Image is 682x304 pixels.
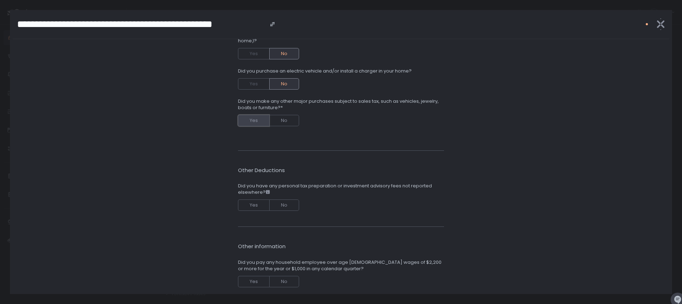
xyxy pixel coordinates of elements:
button: Yes [238,199,269,211]
button: No [269,48,299,59]
span: Did you pay any household employee over age [DEMOGRAPHIC_DATA] wages of $2,200 or more for the ye... [238,259,444,272]
span: Did you make any other major purchases subject to sales tax, such as vehicles, jewelry, boats or ... [238,98,444,111]
button: No [269,78,299,90]
button: No [269,115,299,126]
button: No [269,276,299,287]
button: Yes [238,48,269,59]
h2: Other information [238,242,444,251]
button: Yes [238,276,269,287]
h2: Other Deductions [238,166,444,175]
span: Did you have any personal tax preparation or investment advisory fees not reported elsewhere? [238,183,444,196]
button: Yes [238,115,269,126]
button: No [269,199,299,211]
button: Yes [238,78,269,90]
span: Did you purchase an electric vehicle and/or install a charger in your home? [238,68,412,74]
